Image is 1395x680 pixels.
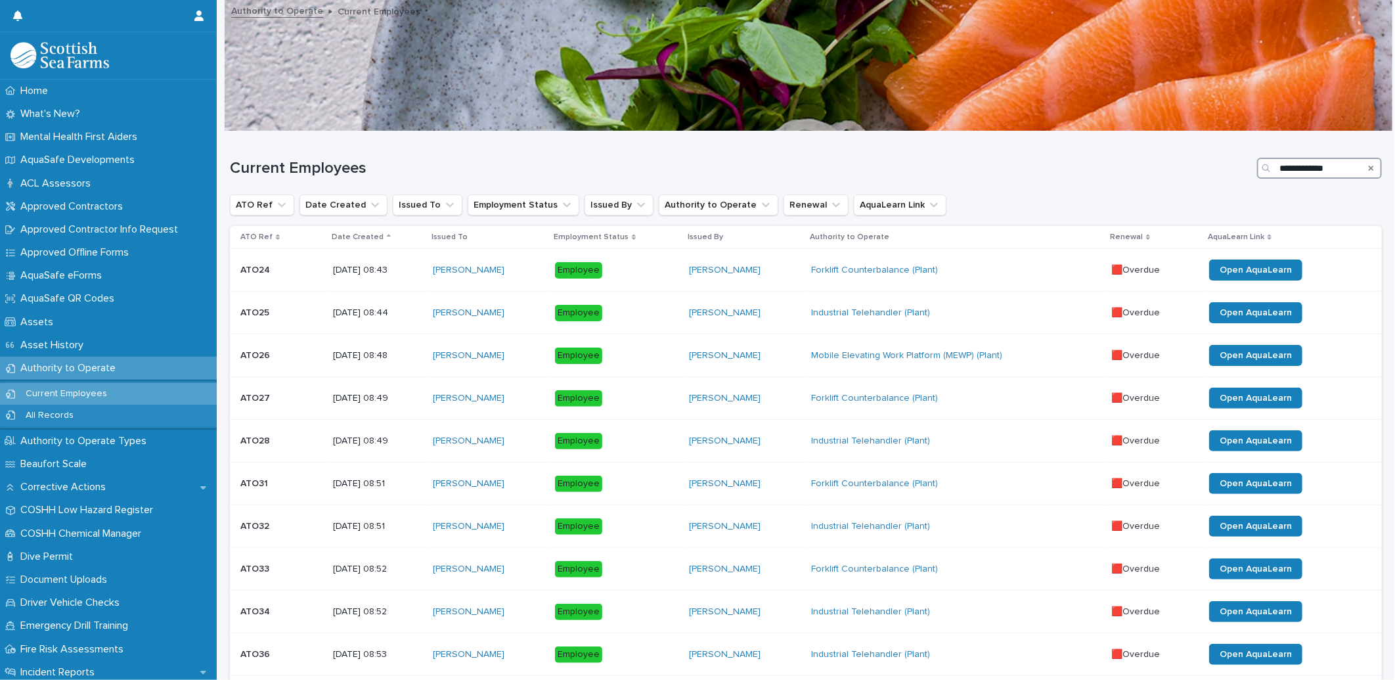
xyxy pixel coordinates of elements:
[15,85,58,97] p: Home
[230,633,1382,676] tr: ATO36ATO36 [DATE] 08:53[PERSON_NAME] Employee[PERSON_NAME] Industrial Telehandler (Plant) 🟥Overdu...
[433,564,504,575] a: [PERSON_NAME]
[689,307,761,319] a: [PERSON_NAME]
[1209,558,1302,579] a: Open AquaLearn
[1220,308,1292,317] span: Open AquaLearn
[1257,158,1382,179] input: Search
[15,154,145,166] p: AquaSafe Developments
[1209,302,1302,323] a: Open AquaLearn
[689,393,761,404] a: [PERSON_NAME]
[333,265,422,276] p: [DATE] 08:43
[1110,230,1143,244] p: Renewal
[240,518,272,532] p: ATO32
[15,528,152,540] p: COSHH Chemical Manager
[230,548,1382,591] tr: ATO33ATO33 [DATE] 08:52[PERSON_NAME] Employee[PERSON_NAME] Forklift Counterbalance (Plant) 🟥Overd...
[240,390,273,404] p: ATO27
[811,521,930,532] a: Industrial Telehandler (Plant)
[433,521,504,532] a: [PERSON_NAME]
[15,620,139,632] p: Emergency Drill Training
[1220,479,1292,488] span: Open AquaLearn
[1111,646,1162,660] p: 🟥Overdue
[240,230,273,244] p: ATO Ref
[15,200,133,213] p: Approved Contractors
[15,316,64,329] p: Assets
[784,194,849,215] button: Renewal
[231,3,323,18] a: Authority to Operate
[333,350,422,361] p: [DATE] 08:48
[240,561,272,575] p: ATO33
[1111,604,1162,618] p: 🟥Overdue
[689,606,761,618] a: [PERSON_NAME]
[240,348,273,361] p: ATO26
[1209,473,1302,494] a: Open AquaLearn
[689,649,761,660] a: [PERSON_NAME]
[689,436,761,447] a: [PERSON_NAME]
[555,561,602,578] div: Employee
[689,478,761,489] a: [PERSON_NAME]
[230,591,1382,633] tr: ATO34ATO34 [DATE] 08:52[PERSON_NAME] Employee[PERSON_NAME] Industrial Telehandler (Plant) 🟥Overdu...
[433,265,504,276] a: [PERSON_NAME]
[555,604,602,620] div: Employee
[854,194,946,215] button: AquaLearn Link
[433,436,504,447] a: [PERSON_NAME]
[15,108,91,120] p: What's New?
[585,194,653,215] button: Issued By
[15,597,130,609] p: Driver Vehicle Checks
[1209,345,1302,366] a: Open AquaLearn
[1111,262,1162,276] p: 🟥Overdue
[433,393,504,404] a: [PERSON_NAME]
[1209,644,1302,665] a: Open AquaLearn
[333,649,422,660] p: [DATE] 08:53
[1111,390,1162,404] p: 🟥Overdue
[15,458,97,470] p: Beaufort Scale
[1209,430,1302,451] a: Open AquaLearn
[555,262,602,279] div: Employee
[230,334,1382,377] tr: ATO26ATO26 [DATE] 08:48[PERSON_NAME] Employee[PERSON_NAME] Mobile Elevating Work Platform (MEWP) ...
[15,551,83,563] p: Dive Permit
[15,574,118,586] p: Document Uploads
[15,223,188,236] p: Approved Contractor Info Request
[1220,564,1292,574] span: Open AquaLearn
[1209,601,1302,622] a: Open AquaLearn
[230,377,1382,420] tr: ATO27ATO27 [DATE] 08:49[PERSON_NAME] Employee[PERSON_NAME] Forklift Counterbalance (Plant) 🟥Overd...
[433,606,504,618] a: [PERSON_NAME]
[1111,476,1162,489] p: 🟥Overdue
[15,292,125,305] p: AquaSafe QR Codes
[15,177,101,190] p: ACL Assessors
[230,249,1382,292] tr: ATO24ATO24 [DATE] 08:43[PERSON_NAME] Employee[PERSON_NAME] Forklift Counterbalance (Plant) 🟥Overd...
[230,420,1382,463] tr: ATO28ATO28 [DATE] 08:49[PERSON_NAME] Employee[PERSON_NAME] Industrial Telehandler (Plant) 🟥Overdu...
[1111,433,1162,447] p: 🟥Overdue
[1209,388,1302,409] a: Open AquaLearn
[1220,265,1292,275] span: Open AquaLearn
[1220,607,1292,616] span: Open AquaLearn
[811,265,938,276] a: Forklift Counterbalance (Plant)
[333,307,422,319] p: [DATE] 08:44
[811,393,938,404] a: Forklift Counterbalance (Plant)
[1220,394,1292,403] span: Open AquaLearn
[689,521,761,532] a: [PERSON_NAME]
[393,194,462,215] button: Issued To
[1111,561,1162,575] p: 🟥Overdue
[555,646,602,663] div: Employee
[659,194,778,215] button: Authority to Operate
[811,350,1002,361] a: Mobile Elevating Work Platform (MEWP) (Plant)
[230,463,1382,505] tr: ATO31ATO31 [DATE] 08:51[PERSON_NAME] Employee[PERSON_NAME] Forklift Counterbalance (Plant) 🟥Overd...
[433,350,504,361] a: [PERSON_NAME]
[1111,305,1162,319] p: 🟥Overdue
[240,262,273,276] p: ATO24
[15,388,118,399] p: Current Employees
[230,194,294,215] button: ATO Ref
[333,393,422,404] p: [DATE] 08:49
[1220,650,1292,659] span: Open AquaLearn
[811,564,938,575] a: Forklift Counterbalance (Plant)
[333,606,422,618] p: [DATE] 08:52
[811,307,930,319] a: Industrial Telehandler (Plant)
[333,564,422,575] p: [DATE] 08:52
[432,230,468,244] p: Issued To
[555,518,602,535] div: Employee
[1111,348,1162,361] p: 🟥Overdue
[554,230,629,244] p: Employment Status
[15,643,134,656] p: Fire Risk Assessments
[811,606,930,618] a: Industrial Telehandler (Plant)
[689,265,761,276] a: [PERSON_NAME]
